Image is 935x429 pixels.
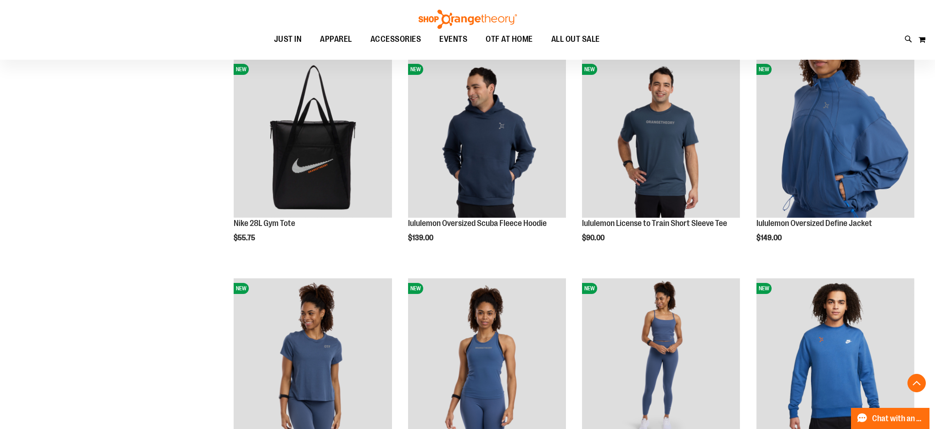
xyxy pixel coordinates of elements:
span: NEW [582,283,597,294]
span: JUST IN [274,29,302,50]
span: OTF AT HOME [486,29,533,50]
a: lululemon Oversized Define JacketNEW [756,59,914,219]
span: NEW [582,64,597,75]
span: NEW [408,283,423,294]
div: product [403,55,571,265]
span: NEW [408,64,423,75]
span: ACCESSORIES [370,29,421,50]
a: lululemon Oversized Scuba Fleece Hoodie [408,219,547,228]
img: lululemon License to Train Short Sleeve Tee [582,59,740,217]
img: Shop Orangetheory [417,10,518,29]
span: $139.00 [408,234,435,242]
a: lululemon License to Train Short Sleeve Tee [582,219,727,228]
a: lululemon License to Train Short Sleeve TeeNEW [582,59,740,219]
span: ALL OUT SALE [551,29,600,50]
div: product [577,55,745,265]
span: APPAREL [320,29,352,50]
img: Nike 28L Gym Tote [234,59,392,217]
button: Chat with an Expert [851,408,930,429]
span: NEW [234,64,249,75]
span: NEW [756,64,772,75]
span: $55.75 [234,234,257,242]
span: NEW [756,283,772,294]
span: Chat with an Expert [872,414,924,423]
a: lululemon Oversized Define Jacket [756,219,872,228]
a: lululemon Oversized Scuba Fleece HoodieNEW [408,59,566,219]
span: $90.00 [582,234,606,242]
span: $149.00 [756,234,783,242]
img: lululemon Oversized Define Jacket [756,59,914,217]
div: product [752,55,919,265]
button: Back To Top [907,374,926,392]
span: NEW [234,283,249,294]
img: lululemon Oversized Scuba Fleece Hoodie [408,59,566,217]
span: EVENTS [439,29,467,50]
a: Nike 28L Gym Tote [234,219,295,228]
div: product [229,55,396,265]
a: Nike 28L Gym ToteNEW [234,59,392,219]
